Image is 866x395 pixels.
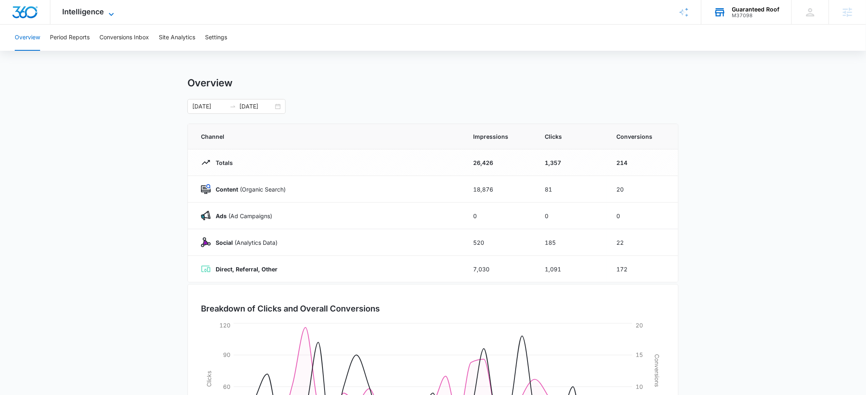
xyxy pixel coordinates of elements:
[463,149,535,176] td: 26,426
[636,322,643,329] tspan: 20
[187,77,232,89] h1: Overview
[535,256,607,282] td: 1,091
[535,176,607,203] td: 81
[463,203,535,229] td: 0
[230,103,236,110] span: to
[463,256,535,282] td: 7,030
[463,176,535,203] td: 18,876
[205,25,227,51] button: Settings
[607,149,678,176] td: 214
[99,25,149,51] button: Conversions Inbox
[473,132,525,141] span: Impressions
[211,212,272,220] p: (Ad Campaigns)
[654,354,661,387] tspan: Conversions
[15,25,40,51] button: Overview
[607,256,678,282] td: 172
[230,103,236,110] span: swap-right
[636,383,643,390] tspan: 10
[535,229,607,256] td: 185
[211,238,277,247] p: (Analytics Data)
[463,229,535,256] td: 520
[545,132,597,141] span: Clicks
[201,184,211,194] img: Content
[192,102,226,111] input: Start date
[636,351,643,358] tspan: 15
[159,25,195,51] button: Site Analytics
[216,266,277,273] strong: Direct, Referral, Other
[219,322,230,329] tspan: 120
[216,186,238,193] strong: Content
[63,7,104,16] span: Intelligence
[205,371,212,387] tspan: Clicks
[535,149,607,176] td: 1,357
[201,302,380,315] h3: Breakdown of Clicks and Overall Conversions
[50,25,90,51] button: Period Reports
[223,383,230,390] tspan: 60
[201,237,211,247] img: Social
[732,6,780,13] div: account name
[201,211,211,221] img: Ads
[616,132,665,141] span: Conversions
[223,351,230,358] tspan: 90
[239,102,273,111] input: End date
[607,176,678,203] td: 20
[732,13,780,18] div: account id
[607,229,678,256] td: 22
[211,185,286,194] p: (Organic Search)
[216,212,227,219] strong: Ads
[201,132,453,141] span: Channel
[211,158,233,167] p: Totals
[216,239,233,246] strong: Social
[607,203,678,229] td: 0
[535,203,607,229] td: 0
